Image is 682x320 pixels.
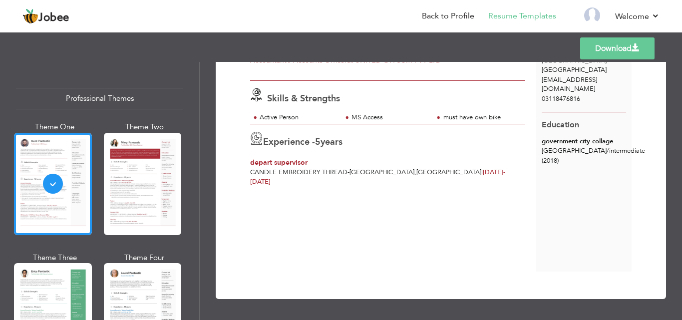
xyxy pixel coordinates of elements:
[542,137,626,146] div: government city collage
[250,168,505,186] span: [DATE]
[106,122,184,132] div: Theme Two
[16,253,94,263] div: Theme Three
[260,113,336,122] div: Active Person
[503,168,505,177] span: -
[22,8,69,24] a: Jobee
[542,156,559,165] span: (2018)
[416,168,481,177] span: [GEOGRAPHIC_DATA]
[580,37,655,59] a: Download
[607,146,609,155] span: /
[349,168,414,177] span: [GEOGRAPHIC_DATA]
[250,158,308,167] span: depart supervisor
[16,88,183,109] div: Professional Themes
[351,113,428,122] div: MS Access
[542,65,607,74] span: [GEOGRAPHIC_DATA]
[481,168,483,177] span: |
[584,7,600,23] img: Profile Img
[488,10,556,22] a: Resume Templates
[414,168,416,177] span: ,
[16,122,94,132] div: Theme One
[542,94,580,103] span: 03118476816
[22,8,38,24] img: jobee.io
[615,10,660,22] a: Welcome
[542,75,597,94] span: [EMAIL_ADDRESS][DOMAIN_NAME]
[542,119,579,130] span: Education
[263,136,315,148] span: Experience -
[315,136,342,149] label: years
[542,146,645,155] span: [GEOGRAPHIC_DATA] intermediate
[347,168,349,177] span: -
[443,113,520,122] div: must have own bike
[250,168,347,177] span: candle embroidery thread
[315,136,321,148] span: 5
[422,10,474,22] a: Back to Profile
[483,168,505,177] span: [DATE]
[38,12,69,23] span: Jobee
[267,92,340,105] span: Skills & Strengths
[106,253,184,263] div: Theme Four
